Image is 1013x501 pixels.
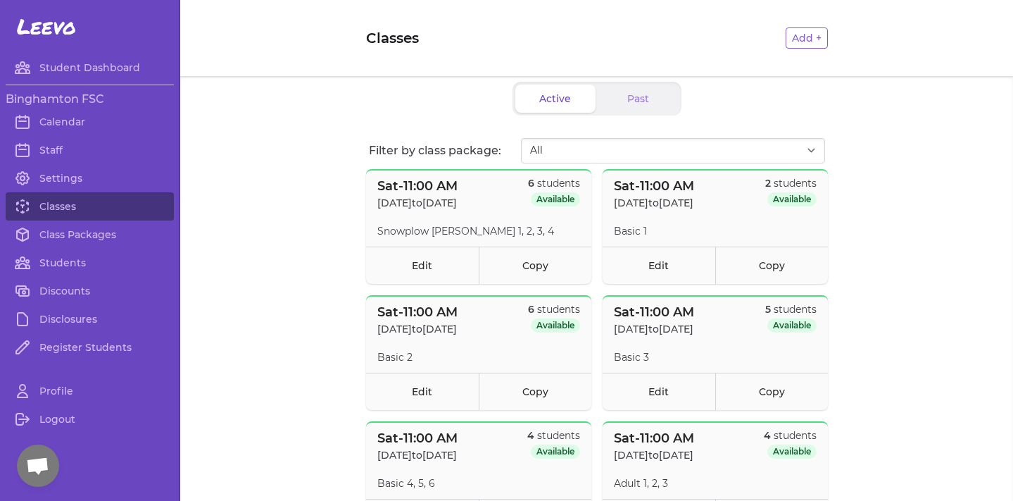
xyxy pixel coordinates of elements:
[614,322,694,336] p: [DATE] to [DATE]
[6,108,174,136] a: Calendar
[17,445,59,487] a: Open chat
[6,249,174,277] a: Students
[603,247,715,284] a: Edit
[377,476,435,490] p: Basic 4, 5, 6
[528,303,534,316] span: 6
[369,142,521,159] p: Filter by class package:
[366,247,479,284] a: Edit
[377,196,458,210] p: [DATE] to [DATE]
[765,176,817,190] p: students
[767,318,817,333] span: Available
[528,177,534,190] span: 6
[531,445,580,459] span: Available
[614,448,694,462] p: [DATE] to [DATE]
[6,221,174,249] a: Class Packages
[765,302,817,316] p: students
[377,302,458,322] p: Sat - 11:00 AM
[377,350,413,364] p: Basic 2
[614,476,668,490] p: Adult 1, 2, 3
[614,302,694,322] p: Sat - 11:00 AM
[377,176,458,196] p: Sat - 11:00 AM
[6,277,174,305] a: Discounts
[764,429,771,442] span: 4
[614,196,694,210] p: [DATE] to [DATE]
[6,136,174,164] a: Staff
[767,192,817,206] span: Available
[479,247,591,284] a: Copy
[603,373,715,410] a: Edit
[614,176,694,196] p: Sat - 11:00 AM
[515,85,596,113] button: Active
[6,333,174,361] a: Register Students
[715,373,828,410] a: Copy
[528,176,580,190] p: students
[614,428,694,448] p: Sat - 11:00 AM
[377,428,458,448] p: Sat - 11:00 AM
[764,428,817,443] p: students
[6,377,174,405] a: Profile
[767,445,817,459] span: Available
[6,91,174,108] h3: Binghamton FSC
[765,177,771,190] span: 2
[6,54,174,82] a: Student Dashboard
[6,192,174,221] a: Classes
[614,350,649,364] p: Basic 3
[377,322,458,336] p: [DATE] to [DATE]
[366,373,479,410] a: Edit
[531,192,580,206] span: Available
[377,224,554,238] p: Snowplow [PERSON_NAME] 1, 2, 3, 4
[6,305,174,333] a: Disclosures
[6,164,174,192] a: Settings
[531,318,580,333] span: Available
[527,429,534,442] span: 4
[786,27,828,49] button: Add +
[614,224,647,238] p: Basic 1
[527,428,580,443] p: students
[528,302,580,316] p: students
[17,14,76,39] span: Leevo
[377,448,458,462] p: [DATE] to [DATE]
[715,247,828,284] a: Copy
[6,405,174,433] a: Logout
[765,303,771,316] span: 5
[479,373,591,410] a: Copy
[598,85,679,113] button: Past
